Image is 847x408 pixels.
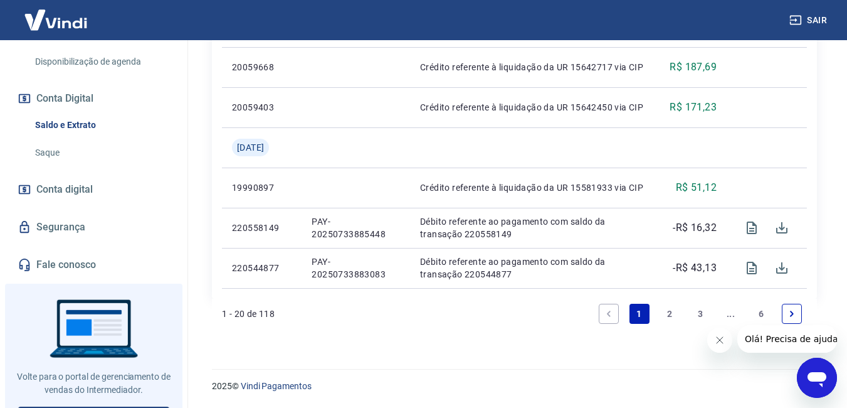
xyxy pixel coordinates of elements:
[15,176,172,203] a: Conta digital
[707,328,732,353] iframe: Fechar mensagem
[232,262,292,274] p: 220544877
[676,180,717,195] p: R$ 51,12
[241,381,312,391] a: Vindi Pagamentos
[751,304,771,324] a: Page 6
[767,213,797,243] span: Download
[721,304,741,324] a: Jump forward
[232,61,292,73] p: 20059668
[8,9,105,19] span: Olá! Precisa de ajuda?
[232,101,292,114] p: 20059403
[420,181,650,194] p: Crédito referente à liquidação da UR 15581933 via CIP
[599,304,619,324] a: Previous page
[660,304,680,324] a: Page 2
[237,141,264,154] span: [DATE]
[36,181,93,198] span: Conta digital
[222,308,275,320] p: 1 - 20 de 118
[30,140,172,166] a: Saque
[737,325,837,353] iframe: Mensagem da empresa
[420,255,650,281] p: Débito referente ao pagamento com saldo da transação 220544877
[673,220,717,235] p: -R$ 16,32
[670,100,717,115] p: R$ 171,23
[629,304,650,324] a: Page 1 is your current page
[30,112,172,138] a: Saldo e Extrato
[420,215,650,240] p: Débito referente ao pagamento com saldo da transação 220558149
[420,61,650,73] p: Crédito referente à liquidação da UR 15642717 via CIP
[670,60,717,75] p: R$ 187,69
[15,85,172,112] button: Conta Digital
[737,253,767,283] span: Visualizar
[787,9,832,32] button: Sair
[15,251,172,279] a: Fale conosco
[312,215,400,240] p: PAY-20250733885448
[232,222,292,234] p: 220558149
[690,304,710,324] a: Page 3
[15,213,172,241] a: Segurança
[797,358,837,398] iframe: Botão para abrir a janela de mensagens
[737,213,767,243] span: Visualizar
[30,49,172,75] a: Disponibilização de agenda
[594,299,807,329] ul: Pagination
[212,380,817,393] p: 2025 ©
[420,101,650,114] p: Crédito referente à liquidação da UR 15642450 via CIP
[782,304,802,324] a: Next page
[767,253,797,283] span: Download
[232,181,292,194] p: 19990897
[312,255,400,281] p: PAY-20250733883083
[673,260,717,276] p: -R$ 43,13
[15,1,97,39] img: Vindi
